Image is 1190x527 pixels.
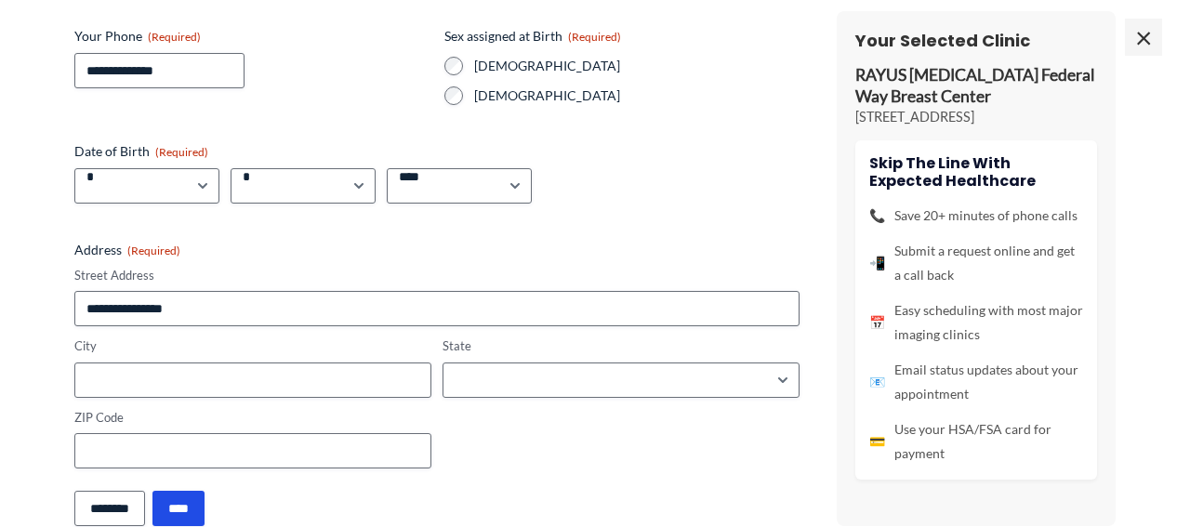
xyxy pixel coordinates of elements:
[127,244,180,257] span: (Required)
[869,154,1083,190] h4: Skip the line with Expected Healthcare
[855,30,1097,51] h3: Your Selected Clinic
[869,310,885,335] span: 📅
[869,239,1083,287] li: Submit a request online and get a call back
[474,86,800,105] label: [DEMOGRAPHIC_DATA]
[74,142,208,161] legend: Date of Birth
[869,204,1083,228] li: Save 20+ minutes of phone calls
[869,417,1083,466] li: Use your HSA/FSA card for payment
[74,27,430,46] label: Your Phone
[474,57,800,75] label: [DEMOGRAPHIC_DATA]
[74,241,180,259] legend: Address
[568,30,621,44] span: (Required)
[444,27,621,46] legend: Sex assigned at Birth
[74,267,800,284] label: Street Address
[869,429,885,454] span: 💳
[869,204,885,228] span: 📞
[869,358,1083,406] li: Email status updates about your appointment
[869,251,885,275] span: 📲
[74,337,431,355] label: City
[443,337,800,355] label: State
[869,370,885,394] span: 📧
[74,409,431,427] label: ZIP Code
[155,145,208,159] span: (Required)
[148,30,201,44] span: (Required)
[855,108,1097,126] p: [STREET_ADDRESS]
[1125,19,1162,56] span: ×
[855,66,1097,109] p: RAYUS [MEDICAL_DATA] Federal Way Breast Center
[869,298,1083,347] li: Easy scheduling with most major imaging clinics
